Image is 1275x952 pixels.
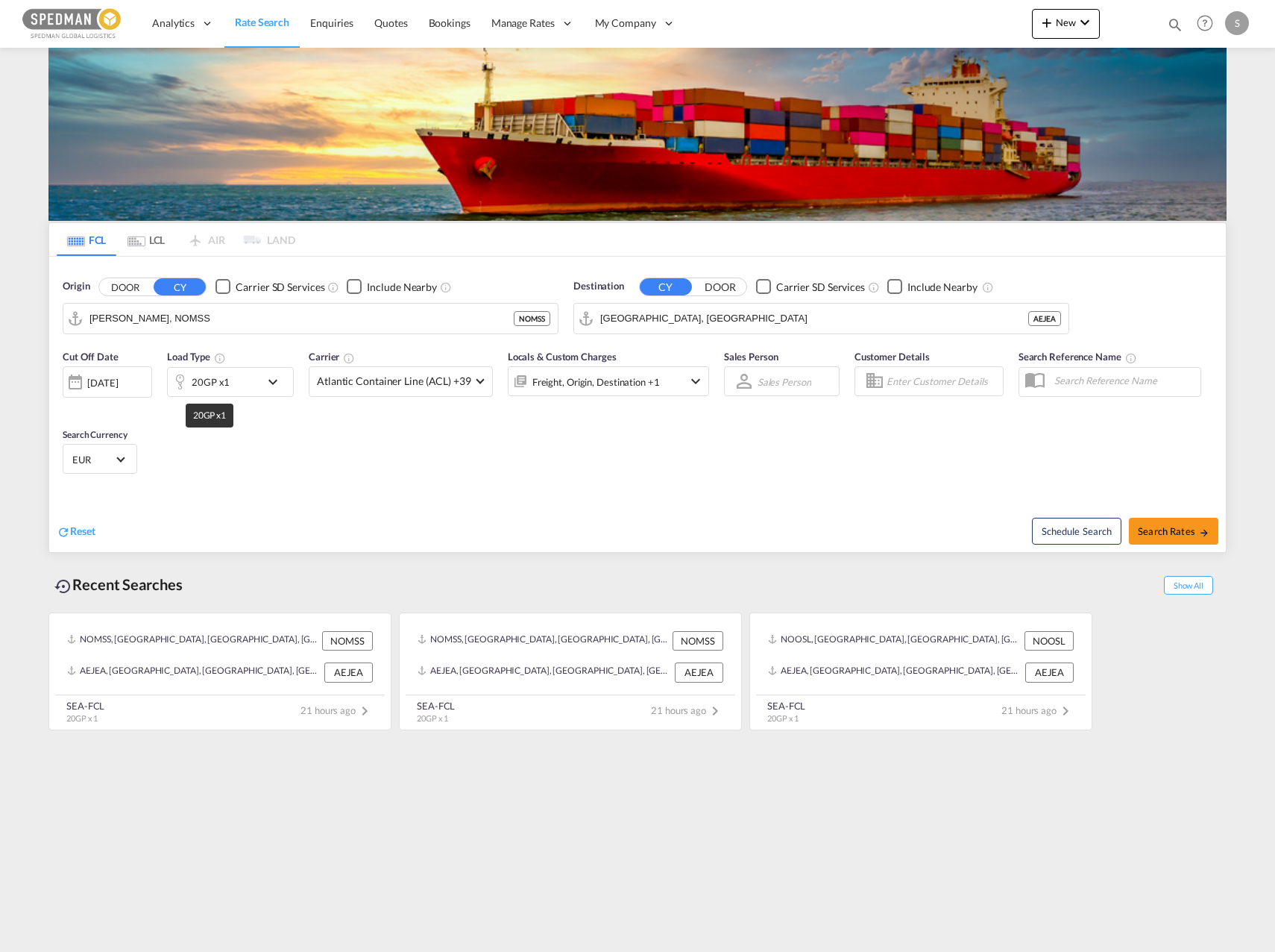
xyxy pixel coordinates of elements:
[1032,9,1100,39] button: icon-plus 400-fgNewicon-chevron-down
[651,704,724,716] span: 21 hours ago
[418,663,671,682] div: AEJEA, Jebel Ali, United Arab Emirates, Middle East, Middle East
[48,48,1227,221] img: LCL+%26+FCL+BACKGROUND.png
[767,713,799,723] span: 20GP x 1
[1167,16,1183,33] md-icon: icon-magnify
[1225,11,1249,35] div: S
[417,699,455,713] div: SEA-FCL
[532,372,660,392] div: Freight Origin Destination Factory Stuffing
[327,281,339,293] md-icon: Unchecked: Search for CY (Container Yard) services for all selected carriers.Checked : Search for...
[374,16,407,29] span: Quotes
[57,223,295,256] md-pagination-wrapper: Use the left and right arrow keys to navigate between tabs
[756,279,865,295] md-checkbox: Checkbox No Ink
[67,631,318,651] div: NOMSS, Moss, Norway, Northern Europe, Europe
[48,613,391,730] recent-search-card: NOMSS, [GEOGRAPHIC_DATA], [GEOGRAPHIC_DATA], [GEOGRAPHIC_DATA], [GEOGRAPHIC_DATA] NOMSSAEJEA, [GE...
[99,278,151,295] button: DOOR
[1057,702,1074,720] md-icon: icon-chevron-right
[706,702,724,720] md-icon: icon-chevron-right
[768,631,1021,651] div: NOOSL, Oslo, Norway, Northern Europe, Europe
[167,351,226,363] span: Load Type
[1192,10,1218,36] span: Help
[71,448,129,470] md-select: Select Currency: € EUREuro
[87,376,118,389] div: [DATE]
[309,351,355,363] span: Carrier
[66,713,98,723] span: 20GP x 1
[322,631,373,651] div: NOMSS
[54,577,72,595] md-icon: icon-backup-restore
[1129,518,1218,545] button: Search Ratesicon-arrow-right
[508,351,617,363] span: Locals & Custom Charges
[1025,663,1074,682] div: AEJEA
[67,663,321,682] div: AEJEA, Jebel Ali, United Arab Emirates, Middle East, Middle East
[417,713,448,723] span: 20GP x 1
[868,281,880,293] md-icon: Unchecked: Search for CY (Container Yard) services for all selected carriers.Checked : Search for...
[673,631,723,651] div: NOMSS
[343,352,355,364] md-icon: The selected Trucker/Carrierwill be displayed in the rate results If the rates are from another f...
[310,16,353,29] span: Enquiries
[491,16,555,31] span: Manage Rates
[1125,352,1137,364] md-icon: Your search will be saved by the below given name
[514,311,550,326] div: NOMSS
[48,568,189,601] div: Recent Searches
[724,351,778,363] span: Sales Person
[356,702,374,720] md-icon: icon-chevron-right
[324,663,373,682] div: AEJEA
[982,281,994,293] md-icon: Unchecked: Ignores neighbouring ports when fetching rates.Checked : Includes neighbouring ports w...
[508,366,709,396] div: Freight Origin Destination Factory Stuffingicon-chevron-down
[854,351,930,363] span: Customer Details
[887,370,998,392] input: Enter Customer Details
[49,257,1226,552] div: Origin DOOR CY Checkbox No InkUnchecked: Search for CY (Container Yard) services for all selected...
[347,279,437,295] md-checkbox: Checkbox No Ink
[72,453,114,466] span: EUR
[1028,311,1061,326] div: AEJEA
[694,278,746,295] button: DOOR
[63,279,89,294] span: Origin
[317,374,471,389] span: Atlantic Container Line (ACL) +39
[687,372,705,390] md-icon: icon-chevron-down
[887,279,977,295] md-checkbox: Checkbox No Ink
[63,304,558,333] md-input-container: Moss, NOMSS
[214,352,226,364] md-icon: icon-information-outline
[573,279,624,294] span: Destination
[116,223,176,256] md-tab-item: LCL
[1199,527,1209,538] md-icon: icon-arrow-right
[1076,13,1094,31] md-icon: icon-chevron-down
[600,307,1028,330] input: Search by Port
[57,524,95,540] div: icon-refreshReset
[57,223,116,256] md-tab-item: FCL
[152,16,195,31] span: Analytics
[1038,16,1094,28] span: New
[907,280,977,295] div: Include Nearby
[63,366,152,398] div: [DATE]
[1038,13,1056,31] md-icon: icon-plus 400-fg
[749,613,1092,730] recent-search-card: NOOSL, [GEOGRAPHIC_DATA], [GEOGRAPHIC_DATA], [GEOGRAPHIC_DATA], [GEOGRAPHIC_DATA] NOOSLAEJEA, [GE...
[1047,369,1200,392] input: Search Reference Name
[574,304,1068,333] md-input-container: Jebel Ali, AEJEA
[756,371,813,392] md-select: Sales Person
[300,704,374,716] span: 21 hours ago
[215,279,324,295] md-checkbox: Checkbox No Ink
[235,16,289,28] span: Rate Search
[57,525,70,539] md-icon: icon-refresh
[63,351,119,363] span: Cut Off Date
[1164,576,1213,595] span: Show All
[1192,10,1225,37] div: Help
[1032,518,1121,545] button: Note: By default Schedule search will only considerorigin ports, destination ports and cut off da...
[1001,704,1074,716] span: 21 hours ago
[63,429,127,440] span: Search Currency
[1019,351,1137,363] span: Search Reference Name
[70,524,95,537] span: Reset
[154,278,206,295] button: CY
[1024,631,1074,651] div: NOOSL
[193,410,226,421] span: 20GP x1
[264,373,289,391] md-icon: icon-chevron-down
[767,699,805,713] div: SEA-FCL
[192,372,230,392] div: 20GP x1
[63,396,74,416] md-datepicker: Select
[367,280,437,295] div: Include Nearby
[429,16,470,29] span: Bookings
[1138,525,1209,537] span: Search Rates
[399,613,742,730] recent-search-card: NOMSS, [GEOGRAPHIC_DATA], [GEOGRAPHIC_DATA], [GEOGRAPHIC_DATA], [GEOGRAPHIC_DATA] NOMSSAEJEA, [GE...
[167,367,294,397] div: 20GP x1icon-chevron-down
[595,16,656,31] span: My Company
[22,7,123,40] img: c12ca350ff1b11efb6b291369744d907.png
